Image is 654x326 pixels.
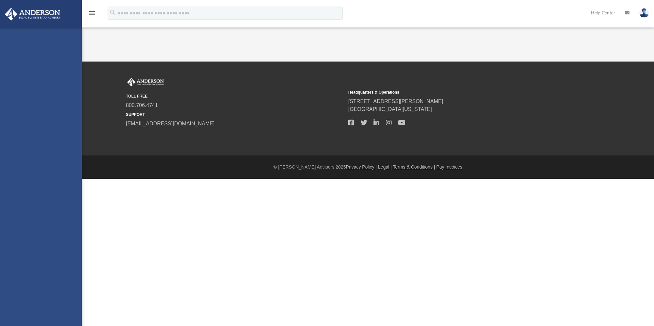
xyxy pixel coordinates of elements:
div: © [PERSON_NAME] Advisors 2025 [82,164,654,171]
small: Headquarters & Operations [348,89,566,95]
a: Terms & Conditions | [393,164,435,170]
a: [GEOGRAPHIC_DATA][US_STATE] [348,106,432,112]
small: TOLL FREE [126,93,344,99]
a: Legal | [378,164,392,170]
a: 800.706.4741 [126,102,158,108]
img: Anderson Advisors Platinum Portal [3,8,62,21]
small: SUPPORT [126,112,344,118]
i: search [109,9,116,16]
a: menu [88,12,96,17]
a: Pay Invoices [436,164,462,170]
img: User Pic [639,8,649,18]
a: [STREET_ADDRESS][PERSON_NAME] [348,99,443,104]
i: menu [88,9,96,17]
a: Privacy Policy | [346,164,377,170]
img: Anderson Advisors Platinum Portal [126,78,165,86]
a: [EMAIL_ADDRESS][DOMAIN_NAME] [126,121,215,126]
